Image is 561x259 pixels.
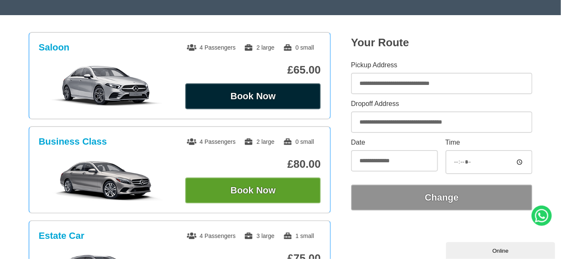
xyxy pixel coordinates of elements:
[43,159,170,201] img: Business Class
[185,63,321,77] p: £65.00
[39,136,107,147] h3: Business Class
[283,233,314,239] span: 1 small
[185,83,321,109] button: Book Now
[244,138,275,145] span: 2 large
[446,139,532,146] label: Time
[351,62,532,69] label: Pickup Address
[351,100,532,107] label: Dropoff Address
[283,44,314,51] span: 0 small
[351,185,532,211] button: Change
[244,233,275,239] span: 3 large
[351,139,438,146] label: Date
[351,36,532,49] h2: Your Route
[283,138,314,145] span: 0 small
[244,44,275,51] span: 2 large
[187,233,236,239] span: 4 Passengers
[187,138,236,145] span: 4 Passengers
[446,240,557,259] iframe: chat widget
[39,230,84,241] h3: Estate Car
[39,42,69,53] h3: Saloon
[43,65,170,107] img: Saloon
[187,44,236,51] span: 4 Passengers
[185,177,321,203] button: Book Now
[185,158,321,171] p: £80.00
